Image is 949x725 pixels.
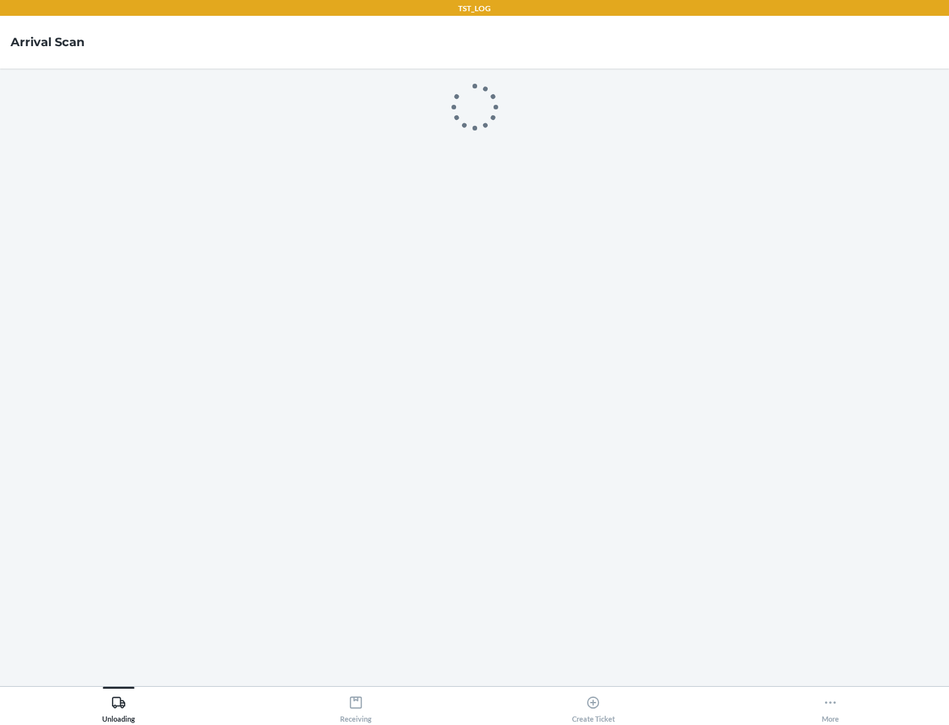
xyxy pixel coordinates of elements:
[712,687,949,723] button: More
[572,690,615,723] div: Create Ticket
[237,687,474,723] button: Receiving
[822,690,839,723] div: More
[340,690,372,723] div: Receiving
[474,687,712,723] button: Create Ticket
[102,690,135,723] div: Unloading
[11,34,84,51] h4: Arrival Scan
[458,3,491,14] p: TST_LOG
